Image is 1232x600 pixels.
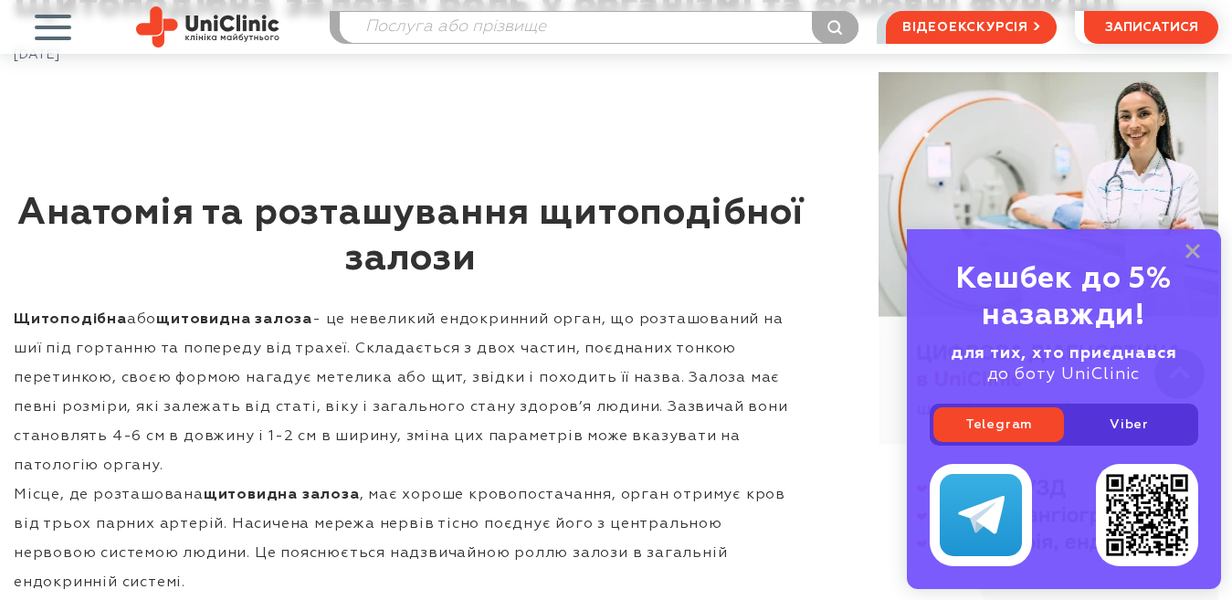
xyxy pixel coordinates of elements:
div: до боту UniClinic [930,343,1198,385]
span: записатися [1105,21,1198,34]
div: [DATE] [14,47,1218,72]
strong: Щитоподібна [14,312,127,327]
a: Viber [1064,407,1195,442]
a: Telegram [933,407,1064,442]
strong: щитовидна залоза [204,488,360,502]
button: записатися [1084,11,1218,44]
b: для тих, хто приєднався [951,345,1177,362]
p: або - це невеликий ендокринний орган, що розташований на шиї під гортанню та попереду від трахеї.... [14,305,807,597]
h2: Анатомія та розташування щитоподібної залози [14,100,807,300]
a: відеоекскурсія [886,11,1057,44]
img: Uniclinic [136,6,279,47]
input: Послуга або прізвище [340,12,858,43]
strong: щитовидна залоза [156,312,312,327]
span: відеоекскурсія [902,12,1028,43]
div: Кешбек до 5% назавжди! [930,261,1198,334]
